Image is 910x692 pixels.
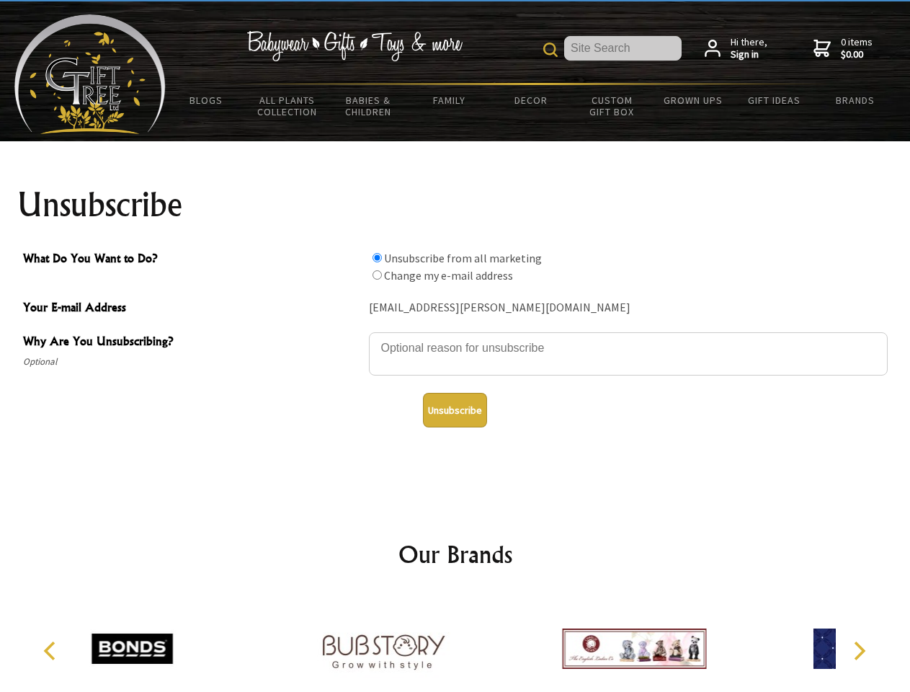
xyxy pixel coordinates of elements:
input: What Do You Want to Do? [373,270,382,280]
span: Hi there, [731,36,767,61]
button: Previous [36,635,68,667]
button: Unsubscribe [423,393,487,427]
img: Babywear - Gifts - Toys & more [246,31,463,61]
a: All Plants Collection [247,85,329,127]
span: What Do You Want to Do? [23,249,362,270]
strong: Sign in [731,48,767,61]
img: product search [543,43,558,57]
input: What Do You Want to Do? [373,253,382,262]
a: 0 items$0.00 [813,36,873,61]
strong: $0.00 [841,48,873,61]
button: Next [843,635,875,667]
h1: Unsubscribe [17,187,893,222]
a: BLOGS [166,85,247,115]
div: [EMAIL_ADDRESS][PERSON_NAME][DOMAIN_NAME] [369,297,888,319]
span: Optional [23,353,362,371]
input: Site Search [564,36,682,61]
a: Decor [490,85,571,115]
label: Change my e-mail address [384,268,513,283]
span: Your E-mail Address [23,298,362,319]
a: Family [409,85,491,115]
textarea: Why Are You Unsubscribing? [369,332,888,376]
span: 0 items [841,35,873,61]
h2: Our Brands [29,537,882,572]
a: Custom Gift Box [571,85,653,127]
a: Brands [815,85,896,115]
span: Why Are You Unsubscribing? [23,332,362,353]
img: Babyware - Gifts - Toys and more... [14,14,166,134]
label: Unsubscribe from all marketing [384,251,542,265]
a: Hi there,Sign in [705,36,767,61]
a: Babies & Children [328,85,409,127]
a: Gift Ideas [733,85,815,115]
a: Grown Ups [652,85,733,115]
